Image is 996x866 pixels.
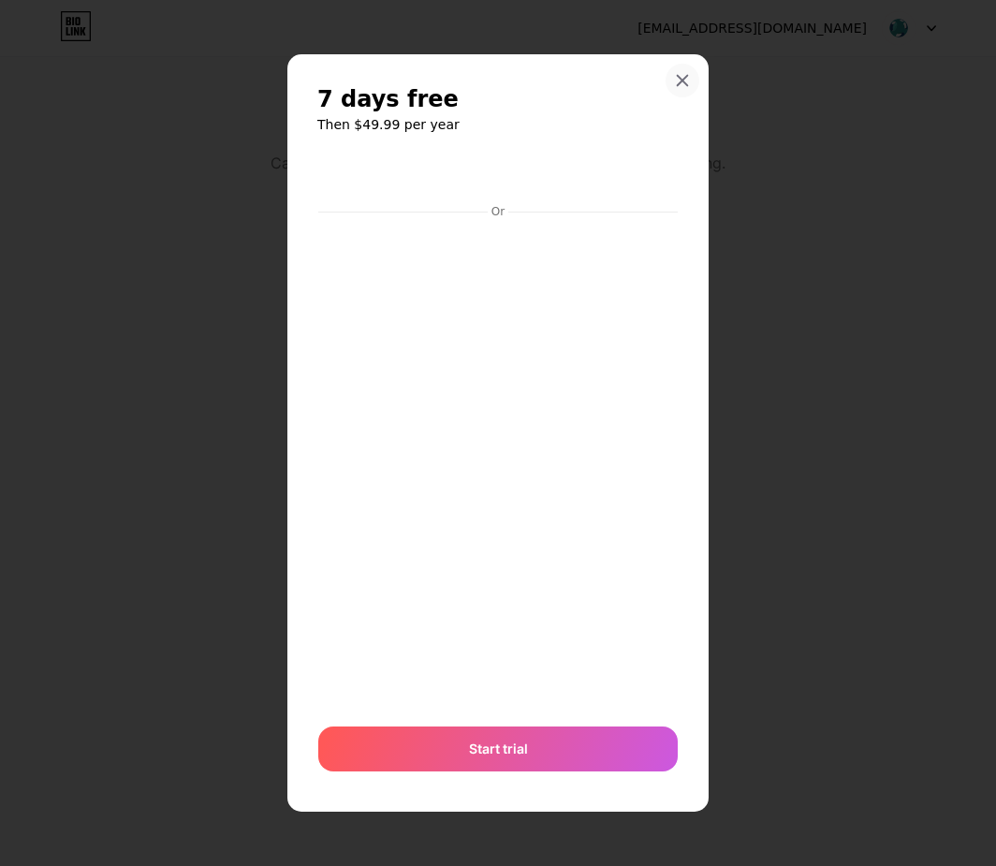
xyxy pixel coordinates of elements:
h6: Then $49.99 per year [317,115,679,134]
div: Or [488,204,508,219]
span: 7 days free [317,84,459,114]
iframe: Bingkai input pembayaran aman [315,221,681,707]
iframe: Bingkai tombol pembayaran aman [318,154,678,198]
span: Start trial [469,739,528,758]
